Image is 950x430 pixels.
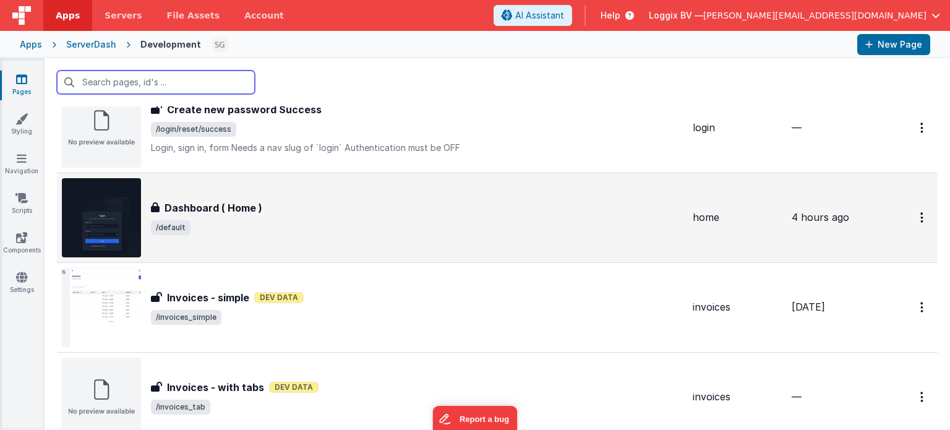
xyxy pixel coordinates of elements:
[693,121,782,135] div: login
[212,36,229,53] img: 497ae24fd84173162a2d7363e3b2f127
[792,390,802,403] span: —
[693,390,782,404] div: invoices
[913,384,933,410] button: Options
[151,122,236,137] span: /login/reset/success
[151,142,683,154] p: Login, sign in, form Needs a nav slug of `login` Authentication must be OFF
[56,9,80,22] span: Apps
[66,38,116,51] div: ServerDash
[167,9,220,22] span: File Assets
[693,300,782,314] div: invoices
[57,71,255,94] input: Search pages, id's ...
[649,9,940,22] button: Loggix BV — [PERSON_NAME][EMAIL_ADDRESS][DOMAIN_NAME]
[269,382,319,393] span: Dev Data
[105,9,142,22] span: Servers
[167,102,322,117] h3: Create new password Success
[703,9,926,22] span: [PERSON_NAME][EMAIL_ADDRESS][DOMAIN_NAME]
[494,5,572,26] button: AI Assistant
[167,380,264,395] h3: Invoices - with tabs
[515,9,564,22] span: AI Assistant
[254,292,304,303] span: Dev Data
[165,200,262,215] h3: Dashboard ( Home )
[20,38,42,51] div: Apps
[601,9,620,22] span: Help
[151,220,190,235] span: /default
[913,295,933,320] button: Options
[913,205,933,230] button: Options
[792,211,849,223] span: 4 hours ago
[913,115,933,140] button: Options
[151,310,221,325] span: /invoices_simple
[151,400,210,415] span: /invoices_tab
[792,121,802,134] span: —
[167,290,249,305] h3: Invoices - simple
[140,38,201,51] div: Development
[857,34,930,55] button: New Page
[649,9,703,22] span: Loggix BV —
[693,210,782,225] div: home
[792,301,825,313] span: [DATE]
